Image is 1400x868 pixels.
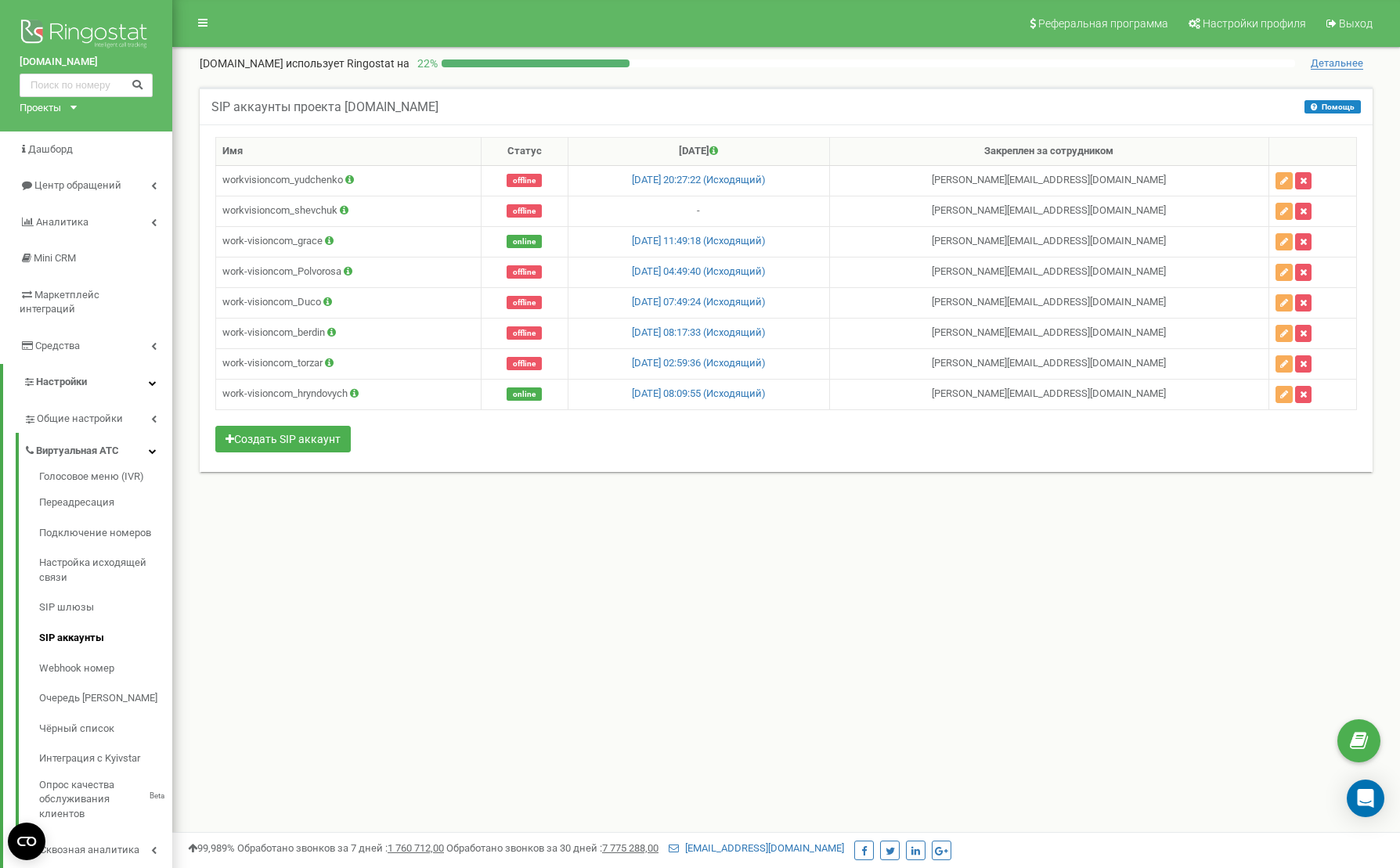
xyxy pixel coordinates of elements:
[829,348,1268,379] td: [PERSON_NAME] [EMAIL_ADDRESS][DOMAIN_NAME]
[568,138,829,166] th: [DATE]
[1203,17,1306,30] span: Настройки профиля
[829,257,1268,287] td: [PERSON_NAME] [EMAIL_ADDRESS][DOMAIN_NAME]
[632,235,766,247] a: [DATE] 11:49:18 (Исходящий)
[23,433,172,465] a: Виртуальная АТС
[20,16,153,55] img: Ringostat logo
[39,683,172,714] a: Очередь [PERSON_NAME]
[216,318,482,348] td: work-visioncom_berdin
[37,412,123,427] span: Общие настройки
[215,426,351,452] button: Создать SIP аккаунт
[1038,17,1168,30] span: Реферальная программа
[36,444,119,459] span: Виртуальная АТС
[829,138,1268,166] th: Закреплен за сотрудником
[36,376,87,387] span: Настройки
[1347,780,1384,817] div: Open Intercom Messenger
[216,287,482,318] td: work-visioncom_Duco
[507,326,542,340] span: offline
[188,842,235,854] span: 99,989%
[28,143,73,155] span: Дашборд
[39,623,172,654] a: SIP аккаунты
[507,174,542,187] span: offline
[200,56,410,71] p: [DOMAIN_NAME]
[829,226,1268,257] td: [PERSON_NAME] [EMAIL_ADDRESS][DOMAIN_NAME]
[507,235,542,248] span: online
[829,165,1268,196] td: [PERSON_NAME] [EMAIL_ADDRESS][DOMAIN_NAME]
[632,296,766,308] a: [DATE] 07:49:24 (Исходящий)
[216,138,482,166] th: Имя
[602,842,659,854] u: 7 775 288,00
[35,340,80,351] span: Средства
[1339,17,1373,30] span: Выход
[23,401,172,433] a: Общие настройки
[568,196,829,226] td: -
[216,348,482,379] td: work-visioncom_torzar
[34,252,76,264] span: Mini CRM
[20,101,61,116] div: Проекты
[632,174,766,185] a: [DATE] 20:27:22 (Исходящий)
[216,196,482,226] td: workvisioncom_shevchuk
[39,654,172,684] a: Webhook номер
[216,379,482,409] td: work-visioncom_hryndovych
[20,55,153,70] a: [DOMAIN_NAME]
[211,100,438,114] h5: SIP аккаунты проекта [DOMAIN_NAME]
[20,74,153,97] input: Поиск по номеру
[39,518,172,549] a: Подключение номеров
[507,265,542,279] span: offline
[446,842,659,854] span: Обработано звонков за 30 дней :
[482,138,568,166] th: Статус
[829,287,1268,318] td: [PERSON_NAME] [EMAIL_ADDRESS][DOMAIN_NAME]
[39,774,172,822] a: Опрос качества обслуживания клиентовBeta
[1311,57,1363,70] span: Детальнее
[39,470,172,488] a: Голосовое меню (IVR)
[632,387,766,399] a: [DATE] 08:09:55 (Исходящий)
[632,265,766,277] a: [DATE] 04:49:40 (Исходящий)
[829,379,1268,409] td: [PERSON_NAME] [EMAIL_ADDRESS][DOMAIN_NAME]
[632,357,766,369] a: [DATE] 02:59:36 (Исходящий)
[23,832,172,864] a: Сквозная аналитика
[39,548,172,592] a: Настройка исходящей связи
[39,714,172,744] a: Чёрный список
[829,318,1268,348] td: [PERSON_NAME] [EMAIL_ADDRESS][DOMAIN_NAME]
[8,823,45,860] button: Open CMP widget
[20,289,99,315] span: Маркетплейс интеграций
[216,226,482,257] td: work-visioncom_grace
[216,257,482,287] td: work-visioncom_Polvorosa
[507,387,542,401] span: online
[36,216,88,228] span: Аналитика
[1304,100,1361,113] button: Помощь
[507,204,542,218] span: offline
[507,357,542,370] span: offline
[237,842,444,854] span: Обработано звонков за 7 дней :
[669,842,844,854] a: [EMAIL_ADDRESS][DOMAIN_NAME]
[3,364,172,401] a: Настройки
[410,56,442,71] p: 22 %
[39,592,172,623] a: SIP шлюзы
[829,196,1268,226] td: [PERSON_NAME] [EMAIL_ADDRESS][DOMAIN_NAME]
[632,326,766,338] a: [DATE] 08:17:33 (Исходящий)
[507,296,542,309] span: offline
[216,165,482,196] td: workvisioncom_yudchenko
[286,57,410,70] span: использует Ringostat на
[34,179,121,191] span: Центр обращений
[39,744,172,774] a: Интеграция с Kyivstar
[40,843,139,858] span: Сквозная аналитика
[39,488,172,518] a: Переадресация
[388,842,444,854] u: 1 760 712,00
